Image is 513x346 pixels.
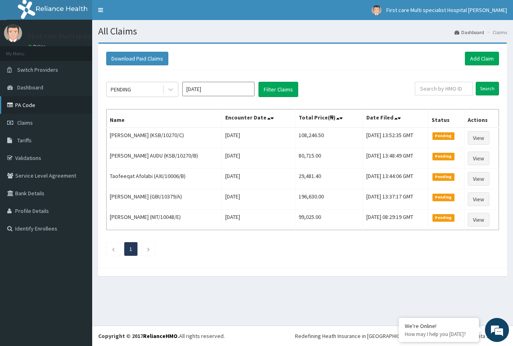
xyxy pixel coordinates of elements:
th: Name [107,109,222,128]
td: 29,481.40 [295,169,363,189]
span: Claims [17,119,33,126]
td: [PERSON_NAME] (NIT/10048/E) [107,210,222,230]
button: Download Paid Claims [106,52,168,65]
th: Date Filed [363,109,428,128]
img: User Image [372,5,382,15]
td: Taofeeqat Afolabi (AXI/10006/B) [107,169,222,189]
li: Claims [485,29,507,36]
input: Select Month and Year [182,82,254,96]
td: [PERSON_NAME] (KSB/10270/C) [107,127,222,148]
span: First care Multi specialist Hospital [PERSON_NAME] [386,6,507,14]
td: [DATE] 13:37:17 GMT [363,189,428,210]
span: Pending [432,214,454,221]
p: How may I help you today? [405,331,473,338]
a: Dashboard [454,29,484,36]
td: 99,025.00 [295,210,363,230]
td: 108,246.50 [295,127,363,148]
td: [DATE] 13:48:49 GMT [363,148,428,169]
a: Next page [147,245,150,253]
td: [DATE] [222,189,295,210]
a: RelianceHMO [143,332,178,340]
strong: Copyright © 2017 . [98,332,179,340]
footer: All rights reserved. [92,326,513,346]
td: [PERSON_NAME] AUDU (KSB/10270/B) [107,148,222,169]
span: Dashboard [17,84,43,91]
td: [PERSON_NAME] (GBI/10379/A) [107,189,222,210]
a: Online [28,44,47,49]
a: View [468,131,489,145]
td: [DATE] [222,148,295,169]
td: [DATE] 08:29:19 GMT [363,210,428,230]
a: View [468,172,489,186]
h1: All Claims [98,26,507,36]
span: Pending [432,132,454,140]
a: View [468,213,489,227]
p: First care Multi specialist Hospital [PERSON_NAME] [28,32,188,40]
div: PENDING [111,85,131,93]
span: Switch Providers [17,66,58,73]
span: Pending [432,153,454,160]
div: Redefining Heath Insurance in [GEOGRAPHIC_DATA] using Telemedicine and Data Science! [295,332,507,340]
a: Page 1 is your current page [129,245,132,253]
input: Search [476,82,499,95]
td: [DATE] [222,169,295,189]
th: Encounter Date [222,109,295,128]
th: Total Price(₦) [295,109,363,128]
th: Actions [464,109,499,128]
td: 196,630.00 [295,189,363,210]
td: [DATE] [222,127,295,148]
td: 80,715.00 [295,148,363,169]
span: Pending [432,194,454,201]
a: Add Claim [465,52,499,65]
input: Search by HMO ID [415,82,473,95]
td: [DATE] 13:44:06 GMT [363,169,428,189]
td: [DATE] [222,210,295,230]
img: User Image [4,24,22,42]
span: Pending [432,173,454,180]
div: We're Online! [405,322,473,330]
a: View [468,192,489,206]
td: [DATE] 13:52:35 GMT [363,127,428,148]
th: Status [428,109,465,128]
span: Tariffs [17,137,32,144]
a: Previous page [111,245,115,253]
button: Filter Claims [259,82,298,97]
a: View [468,152,489,165]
